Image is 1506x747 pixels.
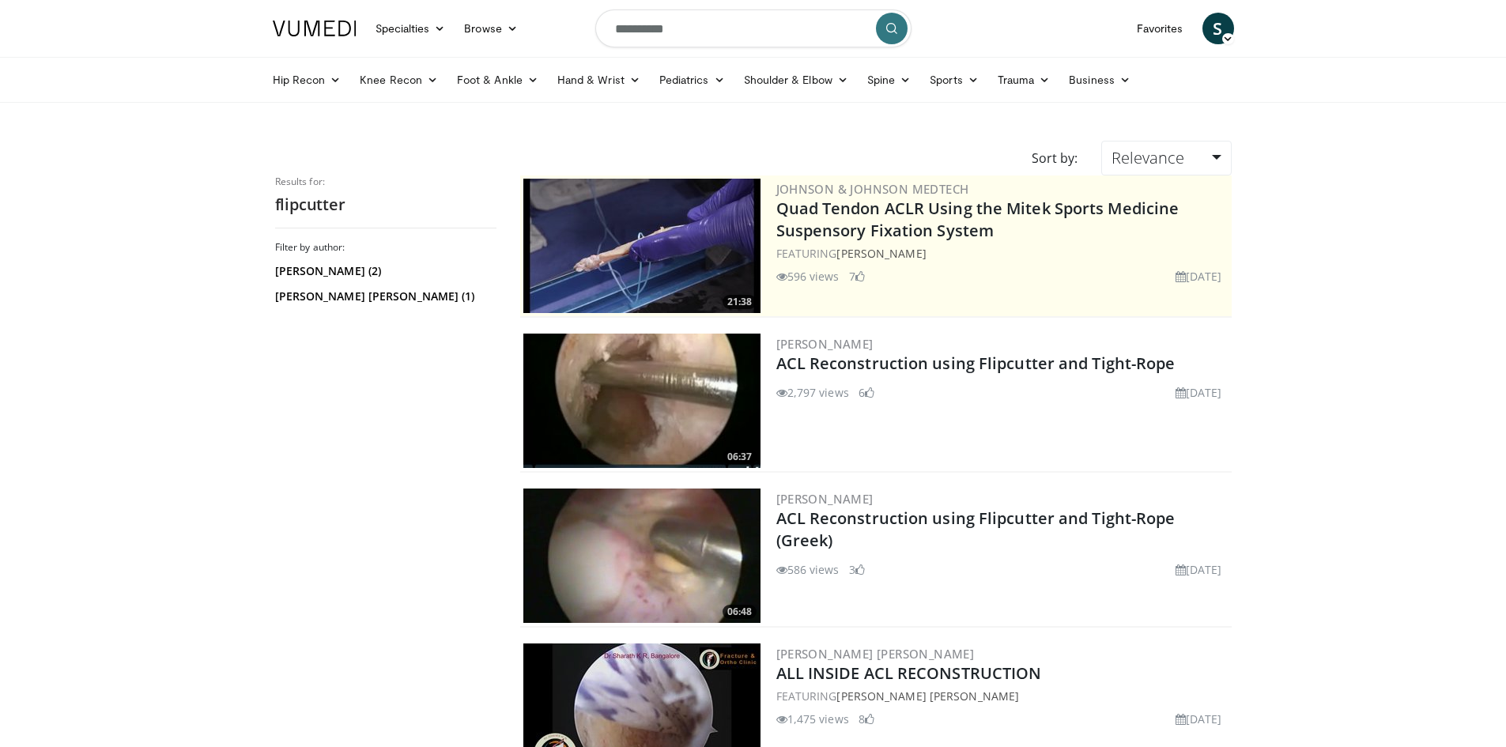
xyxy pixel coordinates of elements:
a: Johnson & Johnson MedTech [776,181,969,197]
li: [DATE] [1176,561,1222,578]
a: Quad Tendon ACLR Using the Mitek Sports Medicine Suspensory Fixation System [776,198,1180,241]
a: Spine [858,64,920,96]
img: nicos2_1.png.300x170_q85_crop-smart_upscale.jpg [523,334,761,468]
li: 3 [849,561,865,578]
a: [PERSON_NAME] [PERSON_NAME] [836,689,1019,704]
a: Knee Recon [350,64,447,96]
a: [PERSON_NAME] [776,336,874,352]
a: Hip Recon [263,64,351,96]
a: ALL INSIDE ACL RECONSTRUCTION [776,662,1042,684]
a: S [1202,13,1234,44]
a: Specialties [366,13,455,44]
span: Relevance [1112,147,1184,168]
img: VuMedi Logo [273,21,357,36]
li: 2,797 views [776,384,849,401]
a: Browse [455,13,527,44]
li: 7 [849,268,865,285]
h2: flipcutter [275,194,496,215]
a: 06:48 [523,489,761,623]
span: 21:38 [723,295,757,309]
li: 8 [859,711,874,727]
input: Search topics, interventions [595,9,912,47]
a: [PERSON_NAME] [PERSON_NAME] [776,646,975,662]
a: Pediatrics [650,64,734,96]
li: 1,475 views [776,711,849,727]
div: FEATURING [776,688,1229,704]
img: b78fd9da-dc16-4fd1-a89d-538d899827f1.300x170_q85_crop-smart_upscale.jpg [523,179,761,313]
li: 6 [859,384,874,401]
h3: Filter by author: [275,241,496,254]
a: Favorites [1127,13,1193,44]
img: nicos_1.png.300x170_q85_crop-smart_upscale.jpg [523,489,761,623]
a: Business [1059,64,1140,96]
li: [DATE] [1176,711,1222,727]
a: [PERSON_NAME] [PERSON_NAME] (1) [275,289,493,304]
a: Trauma [988,64,1060,96]
a: [PERSON_NAME] [836,246,926,261]
div: FEATURING [776,245,1229,262]
a: [PERSON_NAME] (2) [275,263,493,279]
li: 596 views [776,268,840,285]
a: Sports [920,64,988,96]
div: Sort by: [1020,141,1089,175]
a: 21:38 [523,179,761,313]
li: [DATE] [1176,384,1222,401]
p: Results for: [275,175,496,188]
a: 06:37 [523,334,761,468]
a: Relevance [1101,141,1231,175]
a: Foot & Ankle [447,64,548,96]
a: Hand & Wrist [548,64,650,96]
li: 586 views [776,561,840,578]
li: [DATE] [1176,268,1222,285]
a: ACL Reconstruction using Flipcutter and Tight-Rope (Greek) [776,507,1176,551]
a: ACL Reconstruction using Flipcutter and Tight-Rope [776,353,1176,374]
a: Shoulder & Elbow [734,64,858,96]
a: [PERSON_NAME] [776,491,874,507]
span: 06:48 [723,605,757,619]
span: 06:37 [723,450,757,464]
